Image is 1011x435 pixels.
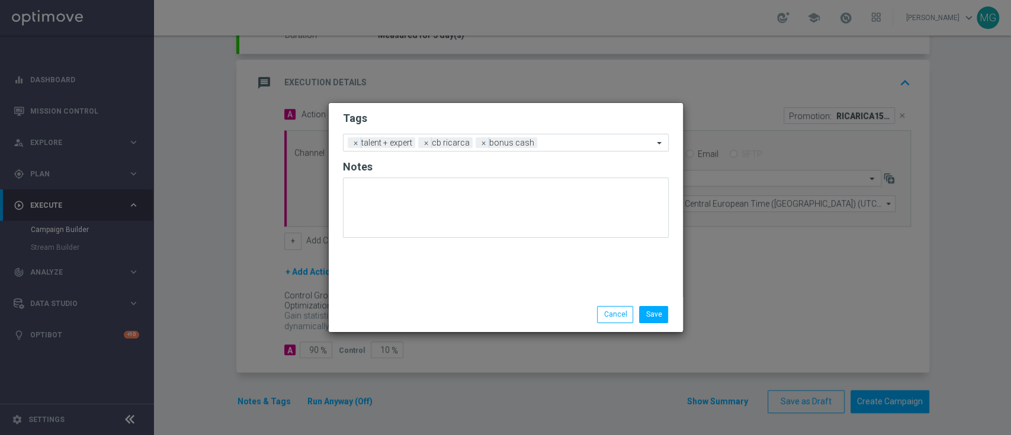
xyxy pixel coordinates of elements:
h2: Tags [343,111,669,125]
ng-select: bonus cash, cb ricarca, talent + expert [343,134,669,152]
span: × [421,137,432,148]
span: × [351,137,361,148]
span: talent + expert [358,137,415,148]
h2: Notes [343,160,669,174]
span: × [479,137,489,148]
button: Save [639,306,668,323]
button: Cancel [597,306,633,323]
span: cb ricarca [429,137,473,148]
span: bonus cash [486,137,537,148]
